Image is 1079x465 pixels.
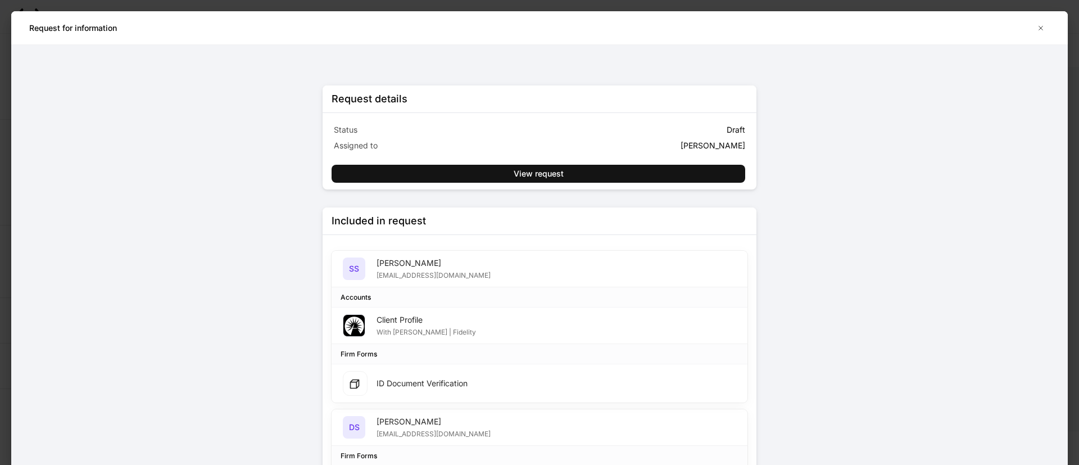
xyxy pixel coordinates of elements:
div: ID Document Verification [377,378,468,389]
div: [PERSON_NAME] [377,416,491,427]
p: Status [334,124,537,136]
div: View request [514,168,564,179]
p: [PERSON_NAME] [681,140,745,151]
p: Draft [727,124,745,136]
button: View request [332,165,745,183]
div: Accounts [341,292,371,303]
h5: SS [349,263,359,274]
div: Firm Forms [341,450,377,461]
div: Firm Forms [341,349,377,359]
h5: Request for information [29,22,117,34]
h5: DS [349,422,360,433]
div: Included in request [332,214,426,228]
div: With [PERSON_NAME] | Fidelity [377,326,476,337]
div: [EMAIL_ADDRESS][DOMAIN_NAME] [377,269,491,280]
div: Request details [332,92,407,106]
div: [EMAIL_ADDRESS][DOMAIN_NAME] [377,427,491,439]
div: Client Profile [377,314,476,326]
p: Assigned to [334,140,537,151]
div: [PERSON_NAME] [377,258,491,269]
